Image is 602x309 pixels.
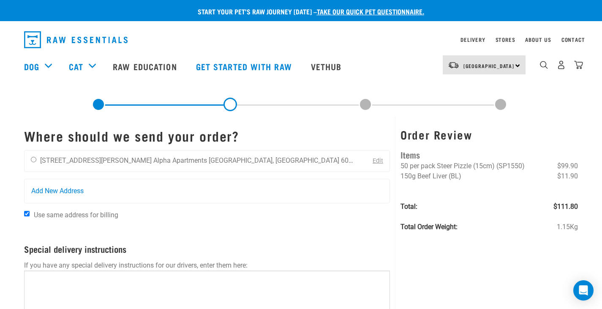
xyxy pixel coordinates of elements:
[400,172,461,180] span: 150g Beef Liver (BL)
[400,223,458,231] strong: Total Order Weight:
[373,157,383,164] a: Edit
[525,38,551,41] a: About Us
[540,61,548,69] img: home-icon-1@2x.png
[317,9,424,13] a: take our quick pet questionnaire.
[400,128,578,141] h3: Order Review
[400,202,417,211] strong: Total:
[24,60,39,73] a: Dog
[24,128,390,143] h1: Where should we send your order?
[557,161,578,171] span: $99.90
[69,60,83,73] a: Cat
[31,186,84,196] span: Add New Address
[34,211,118,219] span: Use same address for billing
[104,49,187,83] a: Raw Education
[553,202,578,212] span: $111.80
[400,148,578,161] h4: Items
[40,156,152,164] li: [STREET_ADDRESS][PERSON_NAME]
[302,49,352,83] a: Vethub
[463,64,515,67] span: [GEOGRAPHIC_DATA]
[24,31,128,48] img: Raw Essentials Logo
[557,222,578,232] span: 1.15Kg
[25,179,390,203] a: Add New Address
[573,280,594,301] div: Open Intercom Messenger
[561,38,585,41] a: Contact
[460,38,485,41] a: Delivery
[24,211,30,216] input: Use same address for billing
[574,60,583,69] img: home-icon@2x.png
[448,61,459,69] img: van-moving.png
[188,49,302,83] a: Get started with Raw
[209,156,356,164] li: [GEOGRAPHIC_DATA], [GEOGRAPHIC_DATA] 6011
[496,38,515,41] a: Stores
[557,171,578,181] span: $11.90
[358,156,396,164] li: 0211521965
[24,260,390,271] p: If you have any special delivery instructions for our drivers, enter them here:
[153,156,207,164] li: Alpha Apartments
[557,60,566,69] img: user.png
[24,244,390,254] h4: Special delivery instructions
[400,162,525,170] span: 50 per pack Steer Pizzle (15cm) (SP1550)
[17,28,585,52] nav: dropdown navigation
